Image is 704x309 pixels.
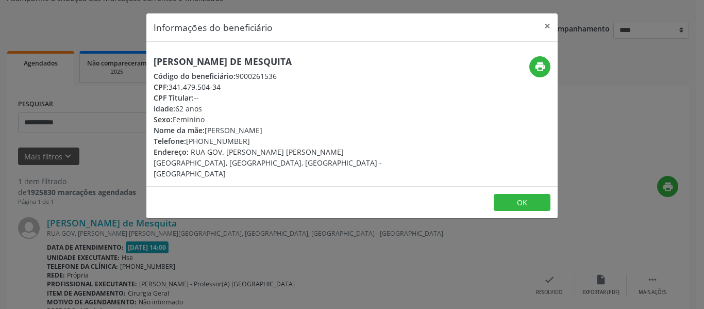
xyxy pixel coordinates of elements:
[154,104,175,113] span: Idade:
[494,194,550,212] button: OK
[154,103,413,114] div: 62 anos
[154,82,413,92] div: 341.479.504-34
[154,93,194,103] span: CPF Titular:
[154,82,169,92] span: CPF:
[529,56,550,77] button: print
[154,125,205,135] span: Nome da mãe:
[154,21,273,34] h5: Informações do beneficiário
[154,136,413,147] div: [PHONE_NUMBER]
[154,71,413,82] div: 9000261536
[154,115,173,124] span: Sexo:
[534,61,546,72] i: print
[154,56,413,67] h5: [PERSON_NAME] de Mesquita
[154,125,413,136] div: [PERSON_NAME]
[154,114,413,125] div: Feminino
[154,147,189,157] span: Endereço:
[154,92,413,103] div: --
[154,147,382,178] span: RUA GOV. [PERSON_NAME] [PERSON_NAME][GEOGRAPHIC_DATA], [GEOGRAPHIC_DATA], [GEOGRAPHIC_DATA] - [GE...
[154,71,236,81] span: Código do beneficiário:
[537,13,558,39] button: Close
[154,136,186,146] span: Telefone:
